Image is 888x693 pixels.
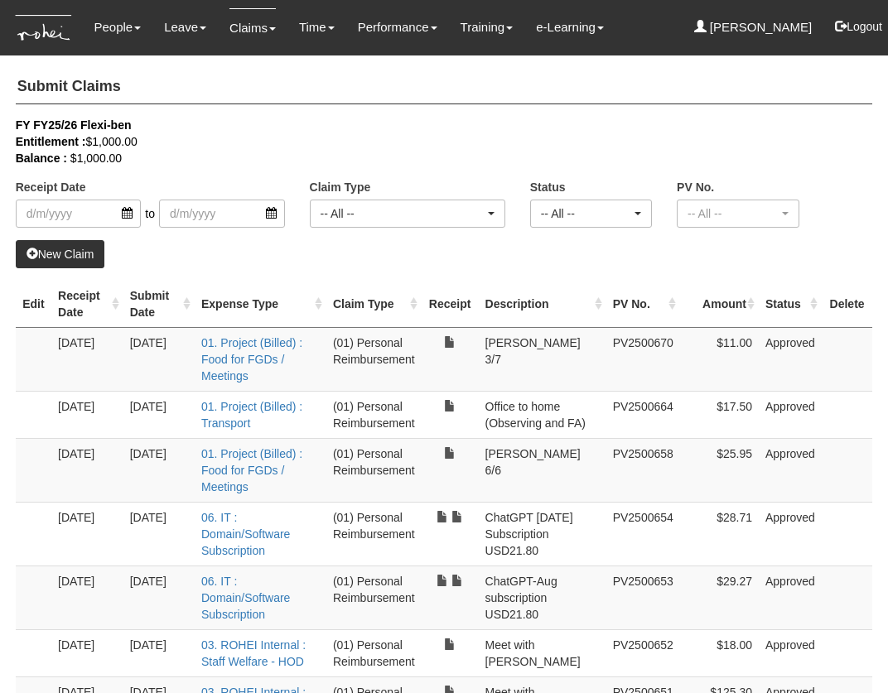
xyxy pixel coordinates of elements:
[759,502,822,565] td: Approved
[195,281,326,328] th: Expense Type : activate to sort column ascending
[326,438,422,502] td: (01) Personal Reimbursement
[310,200,505,228] button: -- All --
[326,391,422,438] td: (01) Personal Reimbursement
[201,575,290,621] a: 06. IT : Domain/Software Subscription
[677,200,799,228] button: -- All --
[479,438,606,502] td: [PERSON_NAME] 6/6
[759,629,822,676] td: Approved
[694,8,813,46] a: [PERSON_NAME]
[680,502,759,565] td: $28.71
[479,281,606,328] th: Description : activate to sort column ascending
[141,200,159,228] span: to
[759,438,822,502] td: Approved
[123,391,195,438] td: [DATE]
[51,391,123,438] td: [DATE]
[16,152,67,165] b: Balance :
[818,627,871,676] iframe: chat widget
[16,135,86,148] b: Entitlement :
[479,502,606,565] td: ChatGPT [DATE] Subscription USD21.80
[51,438,123,502] td: [DATE]
[201,447,302,493] a: 01. Project (Billed) : Food for FGDs / Meetings
[321,205,485,222] div: -- All --
[16,281,51,328] th: Edit
[164,8,206,46] a: Leave
[51,629,123,676] td: [DATE]
[479,565,606,629] td: ChatGPT-Aug subscription USD21.80
[461,8,514,46] a: Training
[326,629,422,676] td: (01) Personal Reimbursement
[759,281,822,328] th: Status : activate to sort column ascending
[16,70,873,104] h4: Submit Claims
[358,8,437,46] a: Performance
[16,200,142,228] input: d/m/yyyy
[326,281,422,328] th: Claim Type : activate to sort column ascending
[123,438,195,502] td: [DATE]
[759,391,822,438] td: Approved
[677,179,714,195] label: PV No.
[536,8,604,46] a: e-Learning
[201,336,302,383] a: 01. Project (Billed) : Food for FGDs / Meetings
[680,565,759,629] td: $29.27
[326,565,422,629] td: (01) Personal Reimbursement
[123,565,195,629] td: [DATE]
[422,281,479,328] th: Receipt
[123,281,195,328] th: Submit Date : activate to sort column ascending
[680,327,759,391] td: $11.00
[16,118,132,132] b: FY FY25/26 Flexi-ben
[688,205,778,222] div: -- All --
[606,327,680,391] td: PV2500670
[606,281,680,328] th: PV No. : activate to sort column ascending
[51,327,123,391] td: [DATE]
[606,438,680,502] td: PV2500658
[479,327,606,391] td: [PERSON_NAME] 3/7
[530,200,652,228] button: -- All --
[229,8,276,47] a: Claims
[51,502,123,565] td: [DATE]
[16,133,848,150] div: $1,000.00
[606,565,680,629] td: PV2500653
[16,179,86,195] label: Receipt Date
[201,638,306,668] a: 03. ROHEI Internal : Staff Welfare - HOD
[541,205,631,222] div: -- All --
[299,8,335,46] a: Time
[680,281,759,328] th: Amount : activate to sort column ascending
[16,240,105,268] a: New Claim
[123,629,195,676] td: [DATE]
[51,281,123,328] th: Receipt Date : activate to sort column ascending
[123,327,195,391] td: [DATE]
[70,152,122,165] span: $1,000.00
[530,179,566,195] label: Status
[680,438,759,502] td: $25.95
[326,327,422,391] td: (01) Personal Reimbursement
[606,502,680,565] td: PV2500654
[201,400,302,430] a: 01. Project (Billed) : Transport
[310,179,371,195] label: Claim Type
[479,391,606,438] td: Office to home (Observing and FA)
[94,8,141,46] a: People
[51,565,123,629] td: [DATE]
[606,391,680,438] td: PV2500664
[680,629,759,676] td: $18.00
[326,502,422,565] td: (01) Personal Reimbursement
[680,391,759,438] td: $17.50
[606,629,680,676] td: PV2500652
[201,511,290,557] a: 06. IT : Domain/Software Subscription
[479,629,606,676] td: Meet with [PERSON_NAME]
[822,281,872,328] th: Delete
[159,200,285,228] input: d/m/yyyy
[759,565,822,629] td: Approved
[123,502,195,565] td: [DATE]
[759,327,822,391] td: Approved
